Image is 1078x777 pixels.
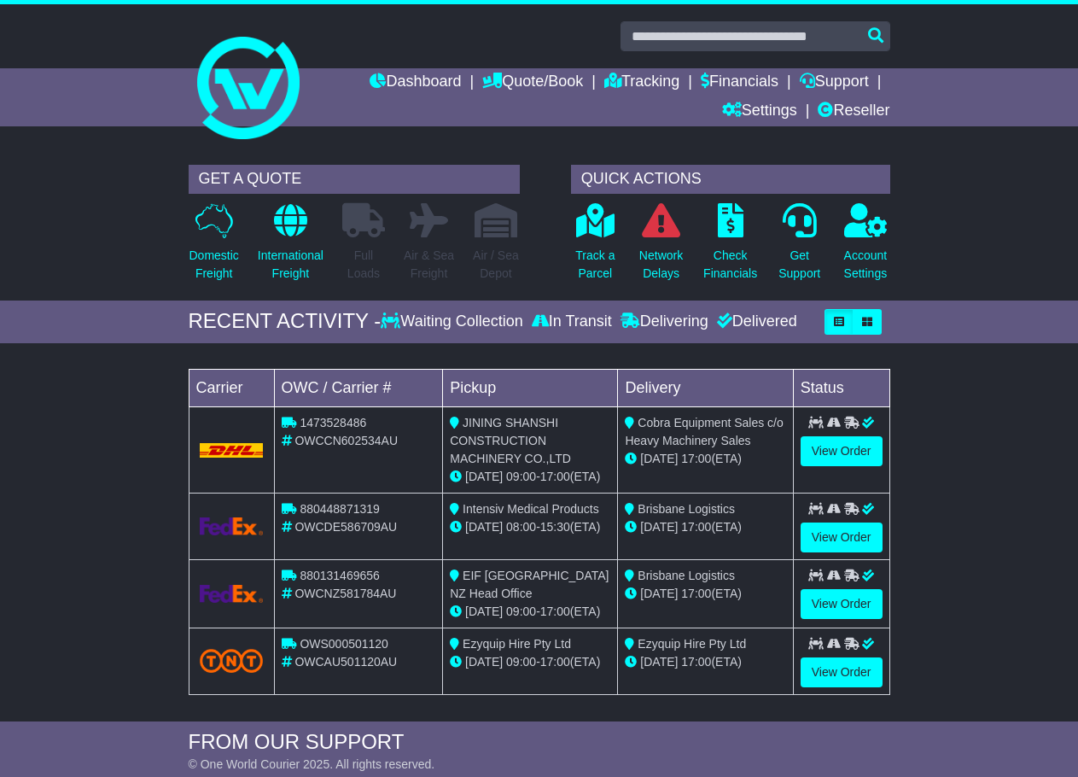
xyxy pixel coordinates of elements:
[638,502,735,516] span: Brisbane Logistics
[540,520,570,534] span: 15:30
[342,247,385,283] p: Full Loads
[843,202,889,292] a: AccountSettings
[540,605,570,618] span: 17:00
[778,202,821,292] a: GetSupport
[300,569,379,582] span: 880131469656
[640,587,678,600] span: [DATE]
[482,68,583,97] a: Quote/Book
[189,202,240,292] a: DomesticFreight
[189,165,520,194] div: GET A QUOTE
[703,247,757,283] p: Check Financials
[574,202,615,292] a: Track aParcel
[189,247,239,283] p: Domestic Freight
[801,523,883,552] a: View Order
[616,313,713,331] div: Delivering
[844,247,888,283] p: Account Settings
[506,470,536,483] span: 09:00
[450,416,571,465] span: JINING SHANSHI CONSTRUCTION MACHINERY CO.,LTD
[300,637,388,651] span: OWS000501120
[294,655,397,669] span: OWCAU501120AU
[258,247,323,283] p: International Freight
[625,416,783,447] span: Cobra Equipment Sales c/o Heavy Machinery Sales
[625,518,785,536] div: (ETA)
[818,97,889,126] a: Reseller
[681,655,711,669] span: 17:00
[604,68,679,97] a: Tracking
[638,202,684,292] a: NetworkDelays
[793,369,889,406] td: Status
[257,202,324,292] a: InternationalFreight
[465,655,503,669] span: [DATE]
[527,313,616,331] div: In Transit
[506,655,536,669] span: 09:00
[370,68,461,97] a: Dashboard
[625,653,785,671] div: (ETA)
[575,247,615,283] p: Track a Parcel
[506,520,536,534] span: 08:00
[702,202,758,292] a: CheckFinancials
[640,655,678,669] span: [DATE]
[189,309,382,334] div: RECENT ACTIVITY -
[571,165,890,194] div: QUICK ACTIONS
[681,452,711,465] span: 17:00
[189,730,890,755] div: FROM OUR SUPPORT
[640,520,678,534] span: [DATE]
[540,470,570,483] span: 17:00
[381,313,527,331] div: Waiting Collection
[801,436,883,466] a: View Order
[300,416,366,429] span: 1473528486
[473,247,519,283] p: Air / Sea Depot
[189,757,435,771] span: © One World Courier 2025. All rights reserved.
[722,97,797,126] a: Settings
[625,450,785,468] div: (ETA)
[200,585,264,603] img: GetCarrierServiceLogo
[640,452,678,465] span: [DATE]
[465,520,503,534] span: [DATE]
[639,247,683,283] p: Network Delays
[625,585,785,603] div: (ETA)
[506,605,536,618] span: 09:00
[450,603,610,621] div: - (ETA)
[800,68,869,97] a: Support
[778,247,820,283] p: Get Support
[200,443,264,457] img: DHL.png
[404,247,454,283] p: Air & Sea Freight
[450,569,609,600] span: EIF [GEOGRAPHIC_DATA] NZ Head Office
[540,655,570,669] span: 17:00
[713,313,797,331] div: Delivered
[463,637,571,651] span: Ezyquip Hire Pty Ltd
[450,468,610,486] div: - (ETA)
[443,369,618,406] td: Pickup
[681,520,711,534] span: 17:00
[618,369,793,406] td: Delivery
[294,434,398,447] span: OWCCN602534AU
[189,369,274,406] td: Carrier
[463,502,599,516] span: Intensiv Medical Products
[638,637,746,651] span: Ezyquip Hire Pty Ltd
[701,68,778,97] a: Financials
[300,502,379,516] span: 880448871319
[294,587,396,600] span: OWCNZ581784AU
[801,657,883,687] a: View Order
[200,649,264,672] img: TNT_Domestic.png
[801,589,883,619] a: View Order
[465,605,503,618] span: [DATE]
[681,587,711,600] span: 17:00
[450,653,610,671] div: - (ETA)
[294,520,397,534] span: OWCDE586709AU
[200,517,264,535] img: GetCarrierServiceLogo
[465,470,503,483] span: [DATE]
[274,369,443,406] td: OWC / Carrier #
[450,518,610,536] div: - (ETA)
[638,569,735,582] span: Brisbane Logistics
